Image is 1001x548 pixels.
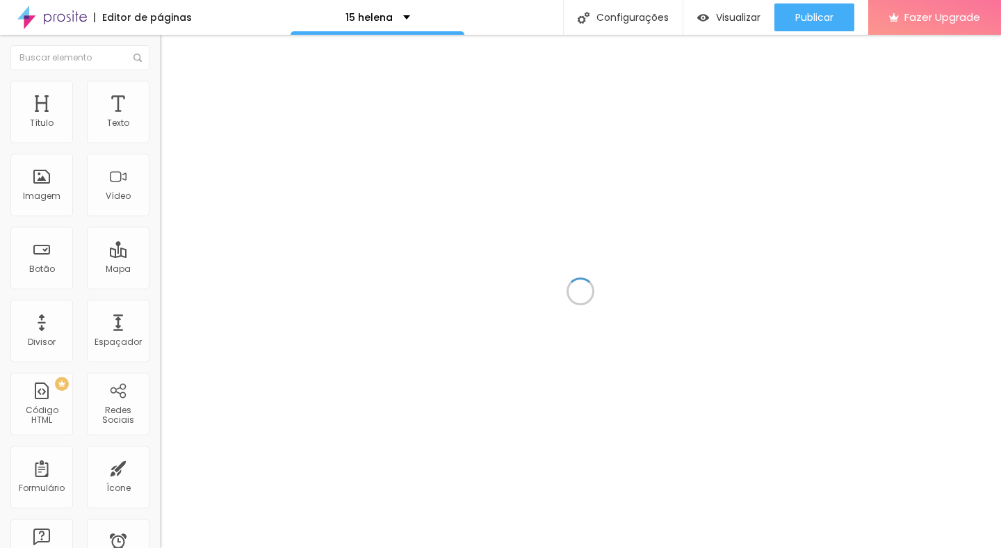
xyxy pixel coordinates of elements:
[133,54,142,62] img: Icone
[774,3,854,31] button: Publicar
[23,191,60,201] div: Imagem
[94,13,192,22] div: Editor de páginas
[697,12,709,24] img: view-1.svg
[28,337,56,347] div: Divisor
[95,337,142,347] div: Espaçador
[106,483,131,493] div: Ícone
[19,483,65,493] div: Formulário
[106,264,131,274] div: Mapa
[795,12,833,23] span: Publicar
[107,118,129,128] div: Texto
[90,405,145,426] div: Redes Sociais
[106,191,131,201] div: Vídeo
[29,264,55,274] div: Botão
[30,118,54,128] div: Título
[904,11,980,23] span: Fazer Upgrade
[345,13,393,22] p: 15 helena
[14,405,69,426] div: Código HTML
[578,12,589,24] img: Icone
[683,3,774,31] button: Visualizar
[716,12,760,23] span: Visualizar
[10,45,149,70] input: Buscar elemento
